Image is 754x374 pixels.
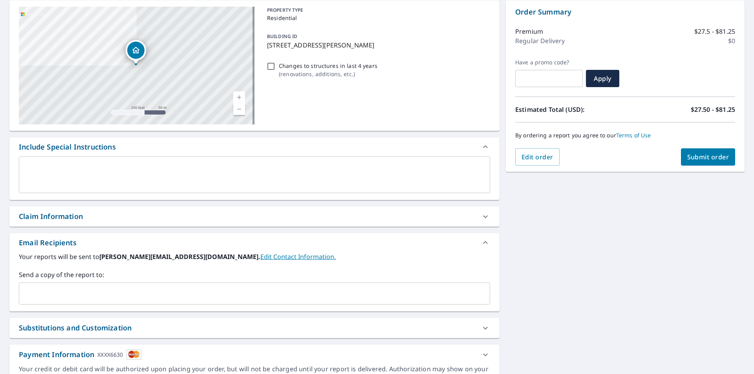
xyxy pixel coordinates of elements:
[9,137,500,156] div: Include Special Instructions
[279,70,377,78] p: ( renovations, additions, etc. )
[681,148,736,166] button: Submit order
[515,148,560,166] button: Edit order
[9,233,500,252] div: Email Recipients
[233,91,245,103] a: Current Level 17, Zoom In
[515,105,625,114] p: Estimated Total (USD):
[515,59,583,66] label: Have a promo code?
[687,153,729,161] span: Submit order
[616,131,651,139] a: Terms of Use
[515,27,543,36] p: Premium
[9,318,500,338] div: Substitutions and Customization
[267,7,487,14] p: PROPERTY TYPE
[19,270,490,279] label: Send a copy of the report to:
[19,349,141,360] div: Payment Information
[267,33,297,40] p: BUILDING ID
[691,105,735,114] p: $27.50 - $81.25
[267,40,487,50] p: [STREET_ADDRESS][PERSON_NAME]
[728,36,735,46] p: $0
[19,211,83,222] div: Claim Information
[126,40,146,64] div: Dropped pin, building 1, Residential property, 1980 Devils Gulch Rd Estes Park, CO 80517
[515,36,565,46] p: Regular Delivery
[19,142,116,152] div: Include Special Instructions
[19,323,132,333] div: Substitutions and Customization
[260,252,336,261] a: EditContactInfo
[522,153,553,161] span: Edit order
[279,62,377,70] p: Changes to structures in last 4 years
[9,206,500,226] div: Claim Information
[233,103,245,115] a: Current Level 17, Zoom Out
[267,14,487,22] p: Residential
[126,349,141,360] img: cardImage
[9,345,500,365] div: Payment InformationXXXX6630cardImage
[515,7,735,17] p: Order Summary
[99,252,260,261] b: [PERSON_NAME][EMAIL_ADDRESS][DOMAIN_NAME].
[586,70,619,87] button: Apply
[694,27,735,36] p: $27.5 - $81.25
[19,237,77,248] div: Email Recipients
[19,252,490,261] label: Your reports will be sent to
[515,132,735,139] p: By ordering a report you agree to our
[592,74,613,83] span: Apply
[97,349,123,360] div: XXXX6630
